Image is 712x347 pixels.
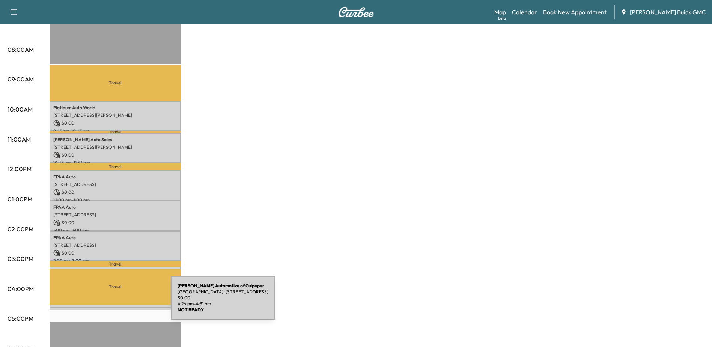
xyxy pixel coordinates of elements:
p: 02:00PM [8,225,33,234]
p: FPAA Auto [53,174,177,180]
p: 09:00AM [8,75,34,84]
p: Travel [50,261,181,267]
p: 08:00AM [8,45,34,54]
p: 2:00 pm - 3:00 pm [53,258,177,264]
a: Calendar [512,8,537,17]
p: FPAA Auto [53,204,177,210]
p: Travel [50,269,181,305]
p: 12:00PM [8,164,32,173]
p: FPAA Auto [53,235,177,241]
a: Book New Appointment [543,8,607,17]
img: Curbee Logo [338,7,374,17]
p: 05:00PM [8,314,33,323]
p: 1:00 pm - 2:00 pm [53,228,177,234]
p: 03:00PM [8,254,33,263]
p: [STREET_ADDRESS] [53,181,177,187]
b: NOT READY [178,307,204,312]
p: 01:00PM [8,195,32,204]
p: $ 0.00 [178,295,268,301]
p: 04:00PM [8,284,34,293]
b: [PERSON_NAME] Automotive of Culpeper [178,283,264,288]
p: $ 0.00 [53,120,177,127]
p: [GEOGRAPHIC_DATA], [STREET_ADDRESS] [178,289,268,295]
p: Platinum Auto World [53,105,177,111]
p: $ 0.00 [53,189,177,196]
p: [PERSON_NAME] Auto Sales [53,137,177,143]
p: Travel [50,131,181,133]
p: [STREET_ADDRESS] [53,212,177,218]
p: $ 0.00 [53,250,177,256]
p: [STREET_ADDRESS][PERSON_NAME] [53,144,177,150]
p: [STREET_ADDRESS] [53,242,177,248]
p: Travel [50,65,181,101]
p: 10:46 am - 11:46 am [53,160,177,166]
span: [PERSON_NAME] Buick GMC [630,8,706,17]
p: $ 0.00 [53,219,177,226]
p: 10:00AM [8,105,33,114]
p: 9:43 am - 10:43 am [53,128,177,134]
p: 4:26 pm - 4:31 pm [178,301,268,307]
p: [STREET_ADDRESS][PERSON_NAME] [53,112,177,118]
a: MapBeta [494,8,506,17]
p: $ 0.00 [53,152,177,158]
p: Travel [50,163,181,170]
p: 11:00AM [8,135,31,144]
p: 12:00 pm - 1:00 pm [53,197,177,203]
div: Beta [498,15,506,21]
